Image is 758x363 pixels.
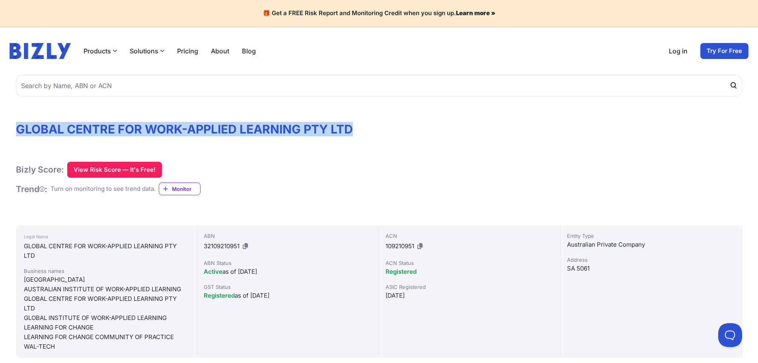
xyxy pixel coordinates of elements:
[84,46,117,56] button: Products
[700,43,748,59] a: Try For Free
[204,232,372,240] div: ABN
[24,342,189,351] div: WAL-TECH
[10,10,748,17] h4: 🎁 Get a FREE Risk Report and Monitoring Credit when you sign up.
[204,242,240,250] span: 32109210951
[567,264,735,273] div: SA 5061
[386,232,554,240] div: ACN
[24,313,189,323] div: GLOBAL INSTITUTE OF WORK-APPLIED LEARNING
[16,122,742,136] h1: GLOBAL CENTRE FOR WORK-APPLIED LEARNING PTY LTD
[204,292,235,299] span: Registered
[16,75,742,96] input: Search by Name, ABN or ACN
[24,285,189,294] div: AUSTRALIAN INSTITUTE OF WORK-APPLIED LEARNING
[204,268,222,275] span: Active
[177,46,198,56] a: Pricing
[24,232,189,241] div: Legal Name
[242,46,256,56] a: Blog
[386,268,417,275] span: Registered
[669,46,688,56] a: Log in
[159,182,201,195] a: Monitor
[456,9,495,17] a: Learn more »
[16,184,47,194] h1: Trend :
[16,164,64,175] h1: Bizly Score:
[718,323,742,347] iframe: Toggle Customer Support
[211,46,229,56] a: About
[24,241,189,261] div: GLOBAL CENTRE FOR WORK-APPLIED LEARNING PTY LTD
[567,256,735,264] div: Address
[24,267,189,275] div: Business names
[51,184,156,194] div: Turn on monitoring to see trend data.
[130,46,164,56] button: Solutions
[204,267,372,277] div: as of [DATE]
[567,240,735,249] div: Australian Private Company
[24,332,189,342] div: LEARNING FOR CHANGE COMMUNITY OF PRACTICE
[204,283,372,291] div: GST Status
[567,232,735,240] div: Entity Type
[386,283,554,291] div: ASIC Registered
[67,162,162,178] button: View Risk Score — It's Free!
[386,291,554,300] div: [DATE]
[24,275,189,285] div: [GEOGRAPHIC_DATA]
[204,259,372,267] div: ABN Status
[24,323,189,332] div: LEARNING FOR CHANGE
[204,291,372,300] div: as of [DATE]
[24,294,189,313] div: GLOBAL CENTRE FOR WORK-APPLIED LEARNING PTY LTD
[386,259,554,267] div: ACN Status
[386,242,414,250] span: 109210951
[172,185,200,193] span: Monitor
